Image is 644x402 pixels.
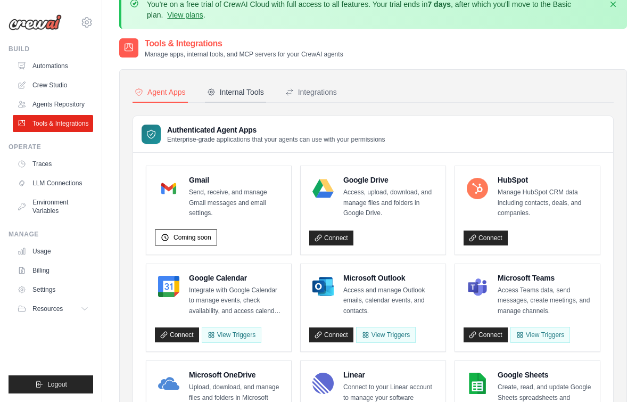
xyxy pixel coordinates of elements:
p: Manage HubSpot CRM data including contacts, deals, and companies. [498,187,591,219]
div: Build [9,45,93,53]
button: Integrations [283,83,339,103]
img: Microsoft Teams Logo [467,276,488,297]
a: Usage [13,243,93,260]
p: Enterprise-grade applications that your agents can use with your permissions [167,135,385,144]
a: Tools & Integrations [13,115,93,132]
img: Google Drive Logo [312,178,334,199]
span: Coming soon [174,233,211,242]
h4: HubSpot [498,175,591,185]
a: Connect [155,327,199,342]
a: Connect [464,231,508,245]
p: Send, receive, and manage Gmail messages and email settings. [189,187,283,219]
a: Agents Repository [13,96,93,113]
img: Google Sheets Logo [467,373,488,394]
span: Logout [47,380,67,389]
img: Microsoft OneDrive Logo [158,373,179,394]
h4: Google Calendar [189,273,283,283]
img: Logo [9,14,62,30]
a: Connect [464,327,508,342]
h2: Tools & Integrations [145,37,343,50]
h4: Microsoft Outlook [343,273,437,283]
h4: Microsoft Teams [498,273,591,283]
h4: Google Sheets [498,370,591,380]
: View Triggers [356,327,416,343]
p: Manage apps, internal tools, and MCP servers for your CrewAI agents [145,50,343,59]
p: Access, upload, download, and manage files and folders in Google Drive. [343,187,437,219]
p: Access and manage Outlook emails, calendar events, and contacts. [343,285,437,317]
div: Agent Apps [135,87,186,97]
div: Internal Tools [207,87,264,97]
a: Environment Variables [13,194,93,219]
img: Microsoft Outlook Logo [312,276,334,297]
h3: Authenticated Agent Apps [167,125,385,135]
a: Connect [309,231,353,245]
button: Logout [9,375,93,393]
a: Automations [13,58,93,75]
span: Resources [32,305,63,313]
a: Connect [309,327,353,342]
a: View plans [167,11,203,19]
img: Gmail Logo [158,178,179,199]
div: Operate [9,143,93,151]
a: Settings [13,281,93,298]
button: Agent Apps [133,83,188,103]
button: Resources [13,300,93,317]
div: Integrations [285,87,337,97]
img: Google Calendar Logo [158,276,179,297]
h4: Microsoft OneDrive [189,370,283,380]
a: Traces [13,155,93,173]
div: Manage [9,230,93,239]
p: Integrate with Google Calendar to manage events, check availability, and access calendar data. [189,285,283,317]
button: View Triggers [202,327,261,343]
button: Internal Tools [205,83,266,103]
: View Triggers [510,327,570,343]
h4: Gmail [189,175,283,185]
a: LLM Connections [13,175,93,192]
img: Linear Logo [312,373,334,394]
img: HubSpot Logo [467,178,488,199]
p: Access Teams data, send messages, create meetings, and manage channels. [498,285,591,317]
h4: Google Drive [343,175,437,185]
h4: Linear [343,370,437,380]
a: Crew Studio [13,77,93,94]
a: Billing [13,262,93,279]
